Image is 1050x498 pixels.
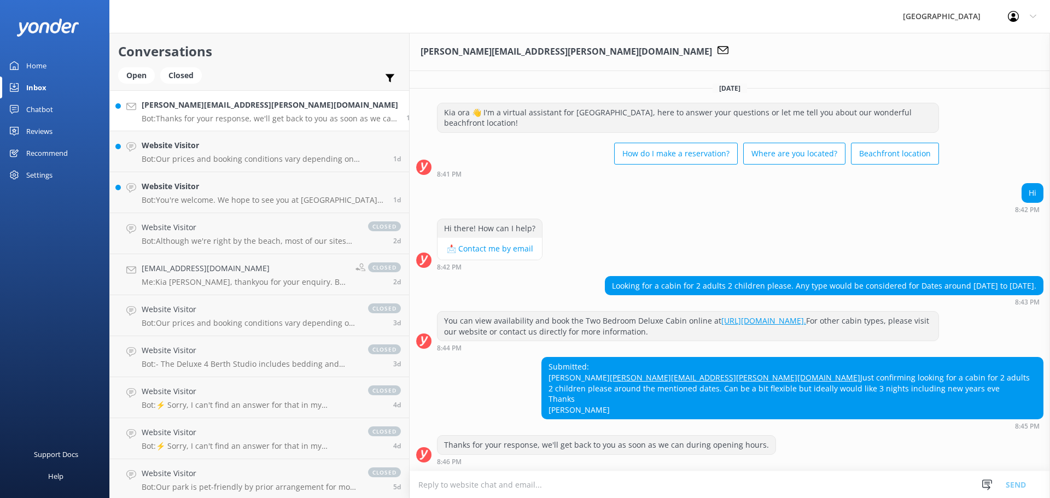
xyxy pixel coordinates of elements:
[142,195,385,205] p: Bot: You're welcome. We hope to see you at [GEOGRAPHIC_DATA] soon!
[393,154,401,163] span: Sep 06 2025 09:21am (UTC +12:00) Pacific/Auckland
[437,264,462,271] strong: 8:42 PM
[437,436,775,454] div: Thanks for your response, we'll get back to you as soon as we can during opening hours.
[142,139,385,151] h4: Website Visitor
[142,344,357,356] h4: Website Visitor
[614,143,738,165] button: How do I make a reservation?
[368,344,401,354] span: closed
[48,465,63,487] div: Help
[142,482,357,492] p: Bot: Our park is pet-friendly by prior arrangement for most of the year. However, we do not allow...
[542,358,1043,419] div: Submitted: [PERSON_NAME] Just confirming looking for a cabin for 2 adults 2 children please aroun...
[393,277,401,286] span: Sep 04 2025 10:15am (UTC +12:00) Pacific/Auckland
[437,263,542,271] div: Sep 06 2025 08:42pm (UTC +12:00) Pacific/Auckland
[142,441,357,451] p: Bot: ⚡ Sorry, I can't find an answer for that in my knowledge base. Please try and rephrase your ...
[110,336,409,377] a: Website VisitorBot:- The Deluxe 4 Berth Studio includes bedding and towels for each guest, while ...
[16,19,79,37] img: yonder-white-logo.png
[110,131,409,172] a: Website VisitorBot:Our prices and booking conditions vary depending on accommodation type and dat...
[26,164,52,186] div: Settings
[437,458,776,465] div: Sep 06 2025 08:46pm (UTC +12:00) Pacific/Auckland
[110,295,409,336] a: Website VisitorBot:Our prices and booking conditions vary depending on accommodation type and dat...
[26,77,46,98] div: Inbox
[118,67,155,84] div: Open
[541,422,1043,430] div: Sep 06 2025 08:45pm (UTC +12:00) Pacific/Auckland
[393,482,401,491] span: Sep 01 2025 09:20pm (UTC +12:00) Pacific/Auckland
[605,277,1043,295] div: Looking for a cabin for 2 adults 2 children please. Any type would be considered for Dates around...
[142,114,398,124] p: Bot: Thanks for your response, we'll get back to you as soon as we can during opening hours.
[142,400,357,410] p: Bot: ⚡ Sorry, I can't find an answer for that in my knowledge base. Please try and rephrase your ...
[110,377,409,418] a: Website VisitorBot:⚡ Sorry, I can't find an answer for that in my knowledge base. Please try and ...
[437,238,542,260] button: 📩 Contact me by email
[118,41,401,62] h2: Conversations
[605,298,1043,306] div: Sep 06 2025 08:43pm (UTC +12:00) Pacific/Auckland
[142,221,357,233] h4: Website Visitor
[110,254,409,295] a: [EMAIL_ADDRESS][DOMAIN_NAME]Me:Kia [PERSON_NAME], thankyou for your enquiry. By "Bond" do you mea...
[368,303,401,313] span: closed
[118,69,160,81] a: Open
[142,277,347,287] p: Me: Kia [PERSON_NAME], thankyou for your enquiry. By "Bond" do you mean the down payment for a ca...
[437,459,462,465] strong: 8:46 PM
[437,170,939,178] div: Sep 06 2025 08:41pm (UTC +12:00) Pacific/Auckland
[1022,184,1043,202] div: Hi
[721,315,806,326] a: [URL][DOMAIN_NAME].
[142,99,398,111] h4: [PERSON_NAME][EMAIL_ADDRESS][PERSON_NAME][DOMAIN_NAME]
[1015,207,1040,213] strong: 8:42 PM
[1015,423,1040,430] strong: 8:45 PM
[142,426,357,438] h4: Website Visitor
[1015,206,1043,213] div: Sep 06 2025 08:42pm (UTC +12:00) Pacific/Auckland
[26,55,46,77] div: Home
[142,467,357,479] h4: Website Visitor
[851,143,939,165] button: Beachfront location
[1015,299,1040,306] strong: 8:43 PM
[110,418,409,459] a: Website VisitorBot:⚡ Sorry, I can't find an answer for that in my knowledge base. Please try and ...
[110,90,409,131] a: [PERSON_NAME][EMAIL_ADDRESS][PERSON_NAME][DOMAIN_NAME]Bot:Thanks for your response, we'll get bac...
[142,318,357,328] p: Bot: Our prices and booking conditions vary depending on accommodation type and dates. The easies...
[393,195,401,204] span: Sep 05 2025 08:09pm (UTC +12:00) Pacific/Auckland
[437,345,462,351] strong: 8:44 PM
[437,312,938,341] div: You can view availability and book the Two Bedroom Deluxe Cabin online at For other cabin types, ...
[34,443,78,465] div: Support Docs
[393,359,401,368] span: Sep 03 2025 11:48am (UTC +12:00) Pacific/Auckland
[368,426,401,436] span: closed
[368,467,401,477] span: closed
[110,172,409,213] a: Website VisitorBot:You're welcome. We hope to see you at [GEOGRAPHIC_DATA] soon!1d
[437,171,462,178] strong: 8:41 PM
[142,154,385,164] p: Bot: Our prices and booking conditions vary depending on accommodation type and dates. The easies...
[713,84,747,93] span: [DATE]
[393,400,401,409] span: Sep 03 2025 07:04am (UTC +12:00) Pacific/Auckland
[142,359,357,369] p: Bot: - The Deluxe 4 Berth Studio includes bedding and towels for each guest, while the Standard 4...
[393,236,401,245] span: Sep 04 2025 05:44pm (UTC +12:00) Pacific/Auckland
[26,98,53,120] div: Chatbot
[437,103,938,132] div: Kia ora 👋 I'm a virtual assistant for [GEOGRAPHIC_DATA], here to answer your questions or let me ...
[142,180,385,192] h4: Website Visitor
[368,385,401,395] span: closed
[437,344,939,351] div: Sep 06 2025 08:44pm (UTC +12:00) Pacific/Auckland
[26,142,68,164] div: Recommend
[610,372,860,383] a: [PERSON_NAME][EMAIL_ADDRESS][PERSON_NAME][DOMAIN_NAME]
[406,113,418,122] span: Sep 06 2025 08:45pm (UTC +12:00) Pacific/Auckland
[393,318,401,327] span: Sep 03 2025 03:31pm (UTC +12:00) Pacific/Auckland
[393,441,401,450] span: Sep 02 2025 02:25pm (UTC +12:00) Pacific/Auckland
[368,221,401,231] span: closed
[421,45,712,59] h3: [PERSON_NAME][EMAIL_ADDRESS][PERSON_NAME][DOMAIN_NAME]
[437,219,542,238] div: Hi there! How can I help?
[160,67,202,84] div: Closed
[110,213,409,254] a: Website VisitorBot:Although we're right by the beach, most of our sites and cabins don't have sea...
[142,236,357,246] p: Bot: Although we're right by the beach, most of our sites and cabins don't have sea views due to ...
[142,262,347,274] h4: [EMAIL_ADDRESS][DOMAIN_NAME]
[142,303,357,315] h4: Website Visitor
[142,385,357,397] h4: Website Visitor
[26,120,52,142] div: Reviews
[368,262,401,272] span: closed
[160,69,207,81] a: Closed
[743,143,845,165] button: Where are you located?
